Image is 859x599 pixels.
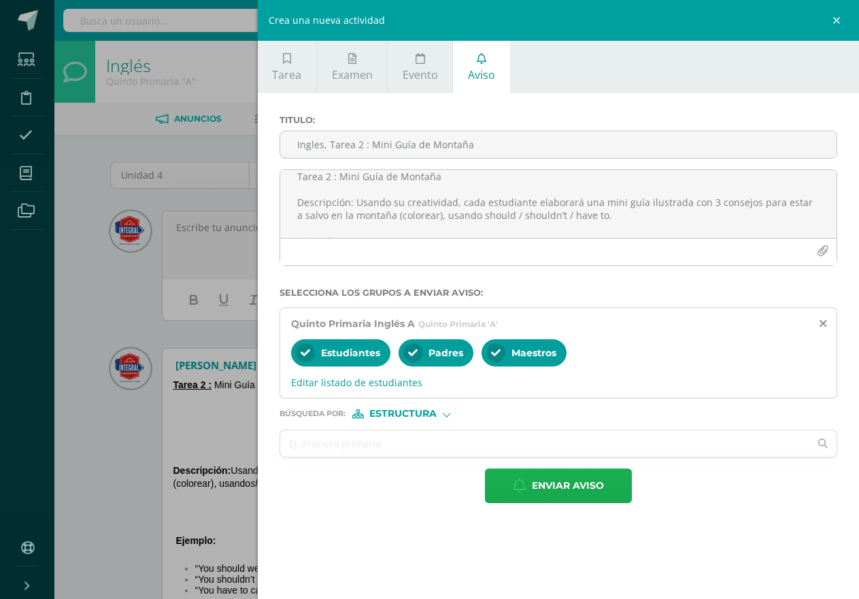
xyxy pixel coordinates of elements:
[291,318,415,330] span: Quinto Primaria Inglés A
[369,410,437,417] span: Estructura
[468,67,495,82] span: Aviso
[280,170,837,238] textarea: Tarea 2 : Mini Guía de Montaña Descripción: Usando su creatividad, cada estudiante elaborará una ...
[388,41,452,93] a: Evento
[280,131,837,158] input: Titulo
[418,319,498,329] span: Quinto Primaria 'A'
[453,41,509,93] a: Aviso
[532,469,604,502] span: Enviar aviso
[332,67,373,82] span: Examen
[403,67,438,82] span: Evento
[280,410,346,417] span: Búsqueda por :
[280,430,810,457] input: Ej. Primero primaria
[352,409,454,419] div: [object Object]
[291,376,826,389] span: Editar listado de estudiantes
[280,288,837,298] label: Selecciona los grupos a enviar aviso :
[321,347,380,359] span: Estudiantes
[280,115,837,125] label: Titulo :
[485,468,632,503] button: Enviar aviso
[511,347,556,359] span: Maestros
[272,67,301,82] span: Tarea
[258,41,316,93] a: Tarea
[428,347,463,359] span: Padres
[317,41,387,93] a: Examen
